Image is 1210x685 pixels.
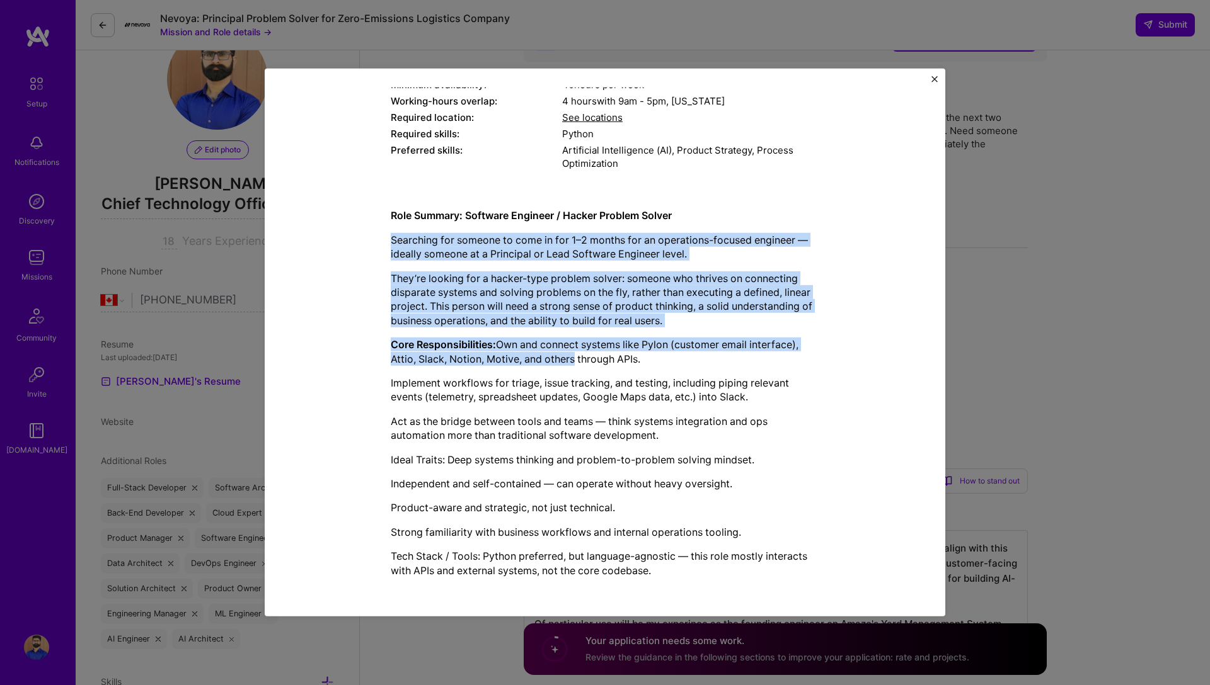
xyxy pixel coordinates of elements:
p: Act as the bridge between tools and teams — think systems integration and ops automation more tha... [391,414,819,443]
p: Own and connect systems like Pylon (customer email interface), Attio, Slack, Notion, Motive, and ... [391,337,819,366]
p: Searching for someone to come in for 1–2 months for an operations-focused engineer — ideally some... [391,233,819,261]
p: Ideal Traits: Deep systems thinking and problem-to-problem solving mindset. [391,452,819,466]
span: See locations [562,111,623,123]
strong: Role Summary: Software Engineer / Hacker Problem Solver [391,209,672,222]
div: Python [562,127,819,140]
strong: Core Responsibilities: [391,338,496,351]
p: Product-aware and strategic, not just technical. [391,501,819,514]
div: Required location: [391,111,562,124]
div: Working-hours overlap: [391,94,562,108]
p: Strong familiarity with business workflows and internal operations tooling. [391,525,819,539]
div: Artificial Intelligence (AI), Product Strategy, Process Optimization [562,144,819,170]
div: 4 hours with [US_STATE] [562,94,819,108]
p: Implement workflows for triage, issue tracking, and testing, including piping relevant events (te... [391,376,819,404]
div: Minimum availability: [391,78,562,91]
p: Tech Stack / Tools: Python preferred, but language-agnostic — this role mostly interacts with API... [391,549,819,577]
div: Preferred skills: [391,144,562,170]
p: They’re looking for a hacker-type problem solver: someone who thrives on connecting disparate sys... [391,271,819,327]
div: Required skills: [391,127,562,140]
button: Close [931,76,938,89]
div: 40 hours per week [562,78,819,91]
span: 9am - 5pm , [616,95,671,107]
p: Independent and self-contained — can operate without heavy oversight. [391,477,819,490]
